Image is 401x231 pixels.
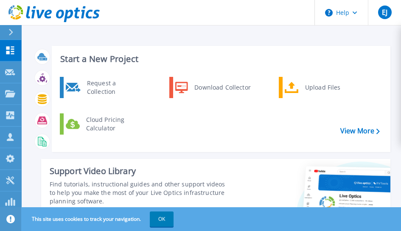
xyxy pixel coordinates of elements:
a: Download Collector [169,77,256,98]
div: Support Video Library [50,166,229,177]
a: Request a Collection [60,77,147,98]
button: OK [150,211,174,227]
div: Upload Files [301,79,364,96]
span: EJ [382,9,387,16]
a: Cloud Pricing Calculator [60,113,147,135]
div: Cloud Pricing Calculator [82,115,145,132]
div: Find tutorials, instructional guides and other support videos to help you make the most of your L... [50,180,229,206]
a: View More [340,127,380,135]
div: Download Collector [190,79,254,96]
a: Upload Files [279,77,366,98]
h3: Start a New Project [60,54,379,64]
div: Request a Collection [83,79,145,96]
span: This site uses cookies to track your navigation. [23,211,174,227]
